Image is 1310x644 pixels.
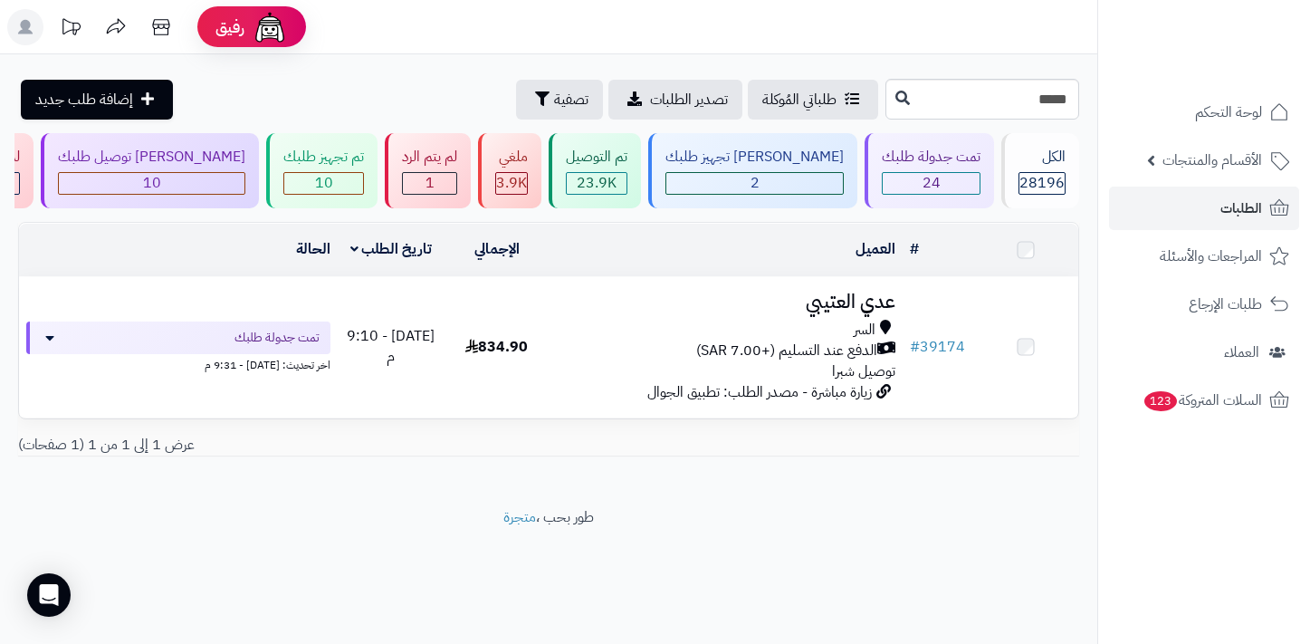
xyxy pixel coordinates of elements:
[910,336,920,358] span: #
[495,147,528,168] div: ملغي
[296,238,330,260] a: الحالة
[402,147,457,168] div: لم يتم الرد
[567,173,626,194] div: 23904
[910,238,919,260] a: #
[666,173,843,194] div: 2
[263,133,381,208] a: تم تجهيز طلبك 10
[883,173,980,194] div: 24
[882,147,980,168] div: تمت جدولة طلبك
[1109,235,1299,278] a: المراجعات والأسئلة
[516,80,603,120] button: تصفية
[1109,379,1299,422] a: السلات المتروكة123
[1220,196,1262,221] span: الطلبات
[496,173,527,194] div: 3868
[1109,91,1299,134] a: لوحة التحكم
[554,89,588,111] span: تصفية
[854,320,875,341] span: السر
[1109,331,1299,374] a: العملاء
[748,80,878,120] a: طلباتي المُوكلة
[1144,391,1177,411] span: 123
[910,336,965,358] a: #39174
[284,173,363,194] div: 10
[856,238,895,260] a: العميل
[143,172,161,194] span: 10
[762,89,837,111] span: طلباتي المُوكلة
[1195,100,1262,125] span: لوحة التحكم
[1160,244,1262,269] span: المراجعات والأسئلة
[647,381,872,403] span: زيارة مباشرة - مصدر الطلب: تطبيق الجوال
[751,172,760,194] span: 2
[48,9,93,50] a: تحديثات المنصة
[1109,187,1299,230] a: الطلبات
[252,9,288,45] img: ai-face.png
[923,172,941,194] span: 24
[234,329,320,347] span: تمت جدولة طلبك
[566,147,627,168] div: تم التوصيل
[350,238,433,260] a: تاريخ الطلب
[426,172,435,194] span: 1
[37,133,263,208] a: [PERSON_NAME] توصيل طلبك 10
[696,341,877,361] span: الدفع عند التسليم (+7.00 SAR)
[861,133,998,208] a: تمت جدولة طلبك 24
[347,325,435,368] span: [DATE] - 9:10 م
[665,147,844,168] div: [PERSON_NAME] تجهيز طلبك
[27,573,71,617] div: Open Intercom Messenger
[545,133,645,208] a: تم التوصيل 23.9K
[1018,147,1066,168] div: الكل
[1224,340,1259,365] span: العملاء
[832,360,895,382] span: توصيل شبرا
[5,435,549,456] div: عرض 1 إلى 1 من 1 (1 صفحات)
[608,80,742,120] a: تصدير الطلبات
[21,80,173,120] a: إضافة طلب جديد
[283,147,364,168] div: تم تجهيز طلبك
[503,506,536,528] a: متجرة
[59,173,244,194] div: 10
[315,172,333,194] span: 10
[58,147,245,168] div: [PERSON_NAME] توصيل طلبك
[557,292,895,312] h3: عدي العتيبي
[465,336,528,358] span: 834.90
[1189,292,1262,317] span: طلبات الإرجاع
[1019,172,1065,194] span: 28196
[403,173,456,194] div: 1
[35,89,133,111] span: إضافة طلب جديد
[26,354,330,373] div: اخر تحديث: [DATE] - 9:31 م
[215,16,244,38] span: رفيق
[645,133,861,208] a: [PERSON_NAME] تجهيز طلبك 2
[381,133,474,208] a: لم يتم الرد 1
[496,172,527,194] span: 3.9K
[998,133,1083,208] a: الكل28196
[474,133,545,208] a: ملغي 3.9K
[1109,283,1299,326] a: طلبات الإرجاع
[1162,148,1262,173] span: الأقسام والمنتجات
[474,238,520,260] a: الإجمالي
[1143,388,1262,413] span: السلات المتروكة
[650,89,728,111] span: تصدير الطلبات
[577,172,617,194] span: 23.9K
